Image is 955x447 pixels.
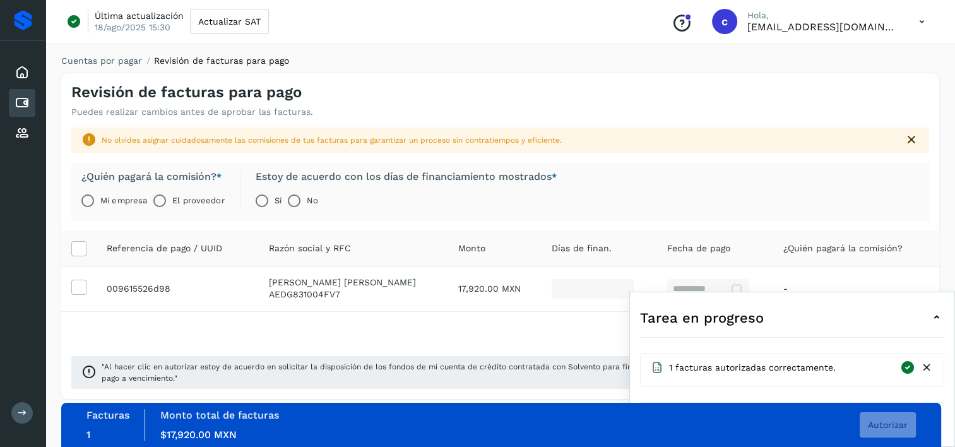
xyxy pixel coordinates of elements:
[269,277,438,288] p: GABRIELA ARENAS DELGADILLO
[860,412,916,438] button: Autorizar
[172,188,224,213] label: El proveedor
[783,283,787,294] span: -
[71,107,313,117] p: Puedes realizar cambios antes de aprobar las facturas.
[100,188,147,213] label: Mi empresa
[86,409,129,421] label: Facturas
[95,10,184,21] p: Última actualización
[102,134,894,146] div: No olvides asignar cuidadosamente las comisiones de tus facturas para garantizar un proceso sin c...
[160,429,237,441] span: $17,920.00 MXN
[107,242,222,255] span: Referencia de pago / UUID
[81,170,225,183] label: ¿Quién pagará la comisión?
[275,188,282,213] label: Sí
[71,83,302,102] h4: Revisión de facturas para pago
[640,302,944,333] div: Tarea en progreso
[160,409,279,421] label: Monto total de facturas
[198,17,261,26] span: Actualizar SAT
[458,242,485,255] span: Monto
[107,283,170,294] span: 767026b0-2079-456b-ab8b-009615526d98
[95,21,170,33] p: 18/ago/2025 15:30
[9,89,35,117] div: Cuentas por pagar
[747,21,899,33] p: cxp@53cargo.com
[9,119,35,147] div: Proveedores
[256,170,557,183] label: Estoy de acuerdo con los días de financiamiento mostrados
[669,361,836,374] span: 1 facturas autorizadas correctamente.
[448,266,542,311] td: 17,920.00 MXN
[269,289,340,299] span: AEDG831004FV7
[102,361,919,384] span: "Al hacer clic en autorizar estoy de acuerdo en solicitar la disposición de los fondos de mi cuen...
[868,420,908,429] span: Autorizar
[190,9,269,34] button: Actualizar SAT
[747,10,899,21] p: Hola,
[307,188,318,213] label: No
[269,242,351,255] span: Razón social y RFC
[61,56,142,66] a: Cuentas por pagar
[9,59,35,86] div: Inicio
[154,56,289,66] span: Revisión de facturas para pago
[61,54,940,68] nav: breadcrumb
[552,242,612,255] span: Días de finan.
[640,307,764,328] span: Tarea en progreso
[783,242,902,255] span: ¿Quién pagará la comisión?
[667,242,730,255] span: Fecha de pago
[86,429,90,441] span: 1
